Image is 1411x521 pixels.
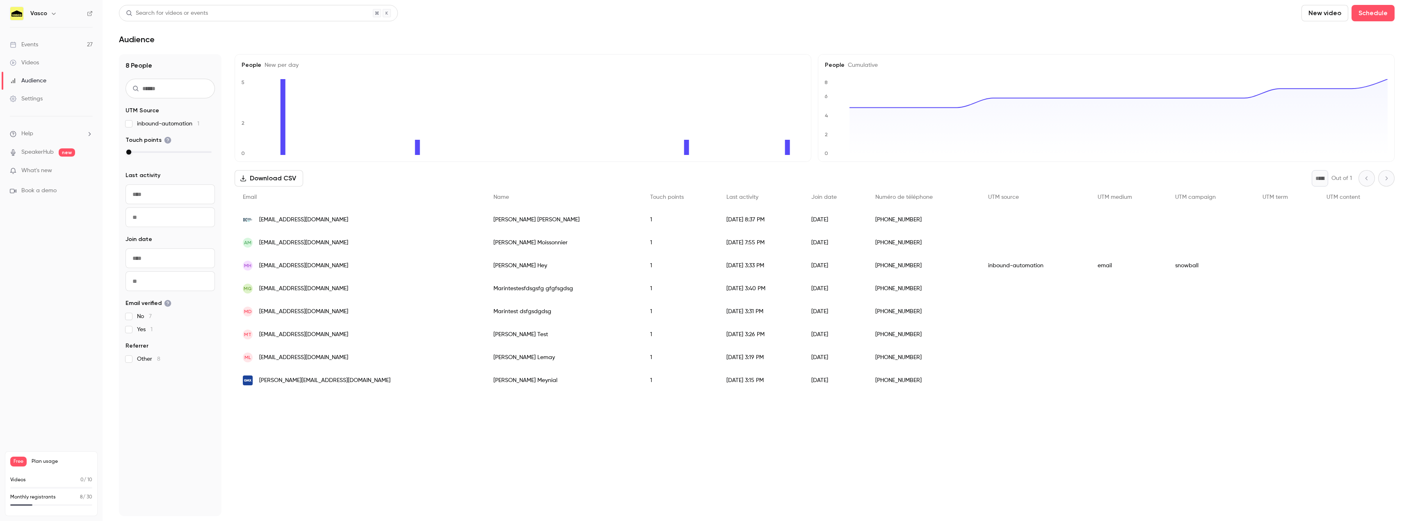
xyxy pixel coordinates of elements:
span: UTM term [1263,194,1288,200]
div: [PHONE_NUMBER] [867,300,980,323]
div: Settings [10,95,43,103]
div: 1 [642,254,718,277]
span: UTM source [988,194,1019,200]
text: 2 [242,120,244,126]
div: [PHONE_NUMBER] [867,231,980,254]
span: Last activity [126,171,160,180]
span: [EMAIL_ADDRESS][DOMAIN_NAME] [259,353,348,362]
span: 1 [151,327,153,332]
div: [DATE] 3:19 PM [718,346,803,369]
span: Email [243,194,257,200]
div: [DATE] [803,300,867,323]
div: [DATE] 3:26 PM [718,323,803,346]
div: [DATE] [803,254,867,277]
span: Last activity [726,194,758,200]
span: 7 [149,314,152,319]
h5: People [242,61,804,69]
img: Vasco [10,7,23,20]
div: [PERSON_NAME] Hey [485,254,642,277]
div: 1 [642,300,718,323]
p: / 10 [80,476,92,484]
div: Videos [10,59,39,67]
span: Referrer [126,342,148,350]
span: Name [493,194,509,200]
h1: 8 People [126,61,215,71]
span: Md [244,308,252,315]
div: [PHONE_NUMBER] [867,277,980,300]
span: No [137,312,152,321]
span: Yes [137,325,153,334]
span: Help [21,130,33,138]
div: 1 [642,323,718,346]
span: UTM campaign [1175,194,1216,200]
text: 4 [825,113,828,118]
span: 0 [80,478,84,482]
div: [DATE] [803,323,867,346]
p: Videos [10,476,26,484]
button: Download CSV [235,170,303,187]
div: [DATE] [803,369,867,392]
a: SpeakerHub [21,148,54,157]
span: inbound-automation [137,120,199,128]
span: Cumulative [845,62,878,68]
div: 1 [642,369,718,392]
span: Book a demo [21,187,57,195]
span: AM [244,239,251,246]
p: Out of 1 [1331,174,1352,182]
span: UTM Source [126,107,159,115]
span: [EMAIL_ADDRESS][DOMAIN_NAME] [259,330,348,339]
span: What's new [21,166,52,175]
div: Search for videos or events [126,9,208,18]
div: People list [235,187,1395,392]
text: 6 [824,93,828,99]
div: [PHONE_NUMBER] [867,208,980,231]
div: max [126,150,131,155]
div: [DATE] 3:40 PM [718,277,803,300]
span: Join date [811,194,837,200]
div: [PHONE_NUMBER] [867,369,980,392]
span: New per day [261,62,299,68]
div: [PHONE_NUMBER] [867,254,980,277]
div: inbound-automation [980,254,1089,277]
div: [PERSON_NAME] Test [485,323,642,346]
button: Schedule [1352,5,1395,21]
p: Monthly registrants [10,494,56,501]
text: 2 [825,132,828,137]
div: Marintestesfdsgsfg gfgfsgdsg [485,277,642,300]
span: Other [137,355,160,363]
div: 1 [642,231,718,254]
span: Join date [126,235,152,243]
div: [DATE] [803,277,867,300]
span: Free [10,457,27,466]
div: Marintest dsfgsdgdsg [485,300,642,323]
img: live.fr [243,215,253,225]
img: gmx.fr [243,375,253,385]
h1: Audience [119,34,155,44]
span: 1 [197,121,199,127]
div: [DATE] 8:37 PM [718,208,803,231]
li: help-dropdown-opener [10,130,93,138]
text: 0 [241,150,245,156]
div: snowball [1167,254,1254,277]
text: 8 [824,80,828,85]
div: [DATE] 7:55 PM [718,231,803,254]
span: Email verified [126,299,171,307]
div: [DATE] [803,231,867,254]
span: [EMAIL_ADDRESS][DOMAIN_NAME] [259,307,348,316]
span: MT [244,331,251,338]
span: ML [244,354,251,361]
text: 0 [824,150,828,156]
div: [DATE] [803,346,867,369]
h6: Vasco [30,9,47,18]
span: [EMAIL_ADDRESS][DOMAIN_NAME] [259,284,348,293]
div: 1 [642,346,718,369]
span: new [59,148,75,157]
span: [EMAIL_ADDRESS][DOMAIN_NAME] [259,216,348,224]
div: [PHONE_NUMBER] [867,346,980,369]
div: [DATE] [803,208,867,231]
span: [PERSON_NAME][EMAIL_ADDRESS][DOMAIN_NAME] [259,376,390,385]
span: [EMAIL_ADDRESS][DOMAIN_NAME] [259,239,348,247]
span: Numéro de téléphone [875,194,933,200]
div: 1 [642,277,718,300]
p: / 30 [80,494,92,501]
